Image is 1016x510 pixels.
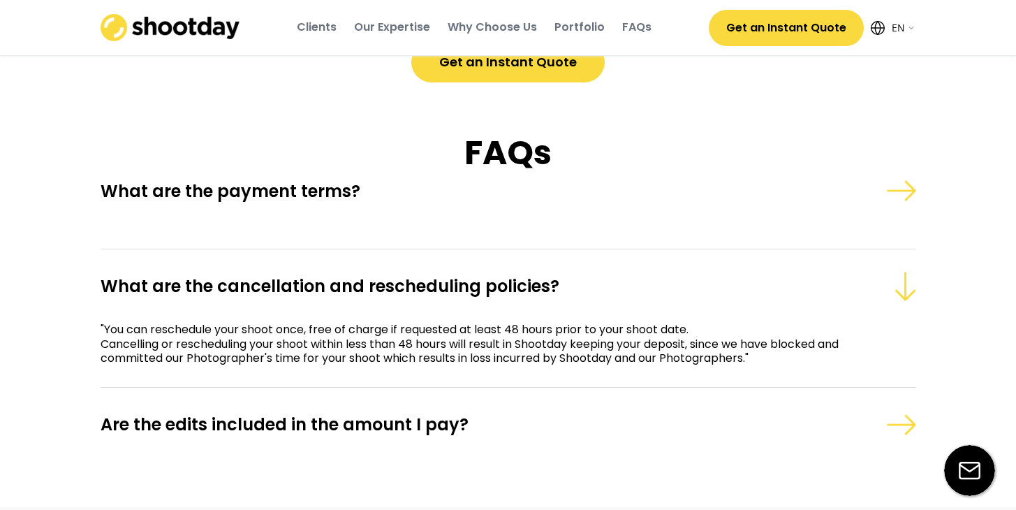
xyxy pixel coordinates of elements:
[101,275,794,297] div: What are the cancellation and rescheduling policies?
[886,414,916,435] img: Group_96%402x%5B1%5D.png
[622,20,651,35] div: FAQs
[101,180,794,202] div: What are the payment terms?
[709,10,864,46] button: Get an Instant Quote
[101,131,916,175] h1: FAQs
[886,180,916,201] img: Group_96%402x%5B1%5D.png
[101,323,885,366] div: "You can reschedule your shoot once, free of charge if requested at least 48 hours prior to your ...
[101,414,794,435] div: Are the edits included in the amount I pay?
[871,21,885,35] img: Icon%20feather-globe%20%281%29.svg
[411,42,605,82] button: Get an Instant Quote
[554,20,605,35] div: Portfolio
[944,445,995,496] img: email-icon%20%281%29.svg
[101,14,240,41] img: shootday_logo.png
[297,20,337,35] div: Clients
[448,20,537,35] div: Why Choose Us
[354,20,430,35] div: Our Expertise
[895,271,916,301] img: Group_95%402x%5B1%5D.png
